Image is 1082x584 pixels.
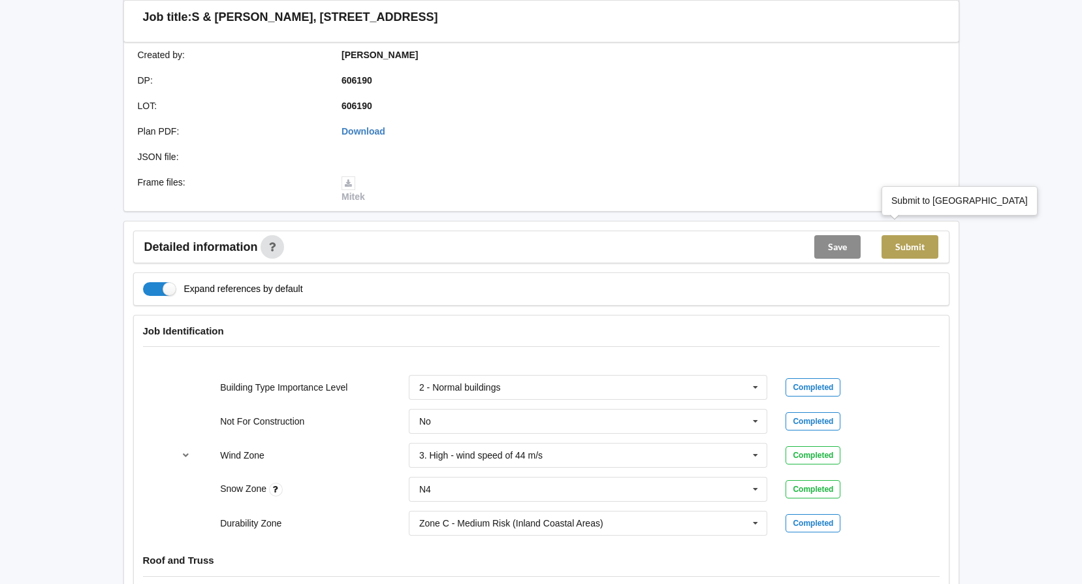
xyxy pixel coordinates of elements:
[143,325,940,337] h4: Job Identification
[342,177,365,202] a: Mitek
[129,176,333,203] div: Frame files :
[220,483,269,494] label: Snow Zone
[143,282,303,296] label: Expand references by default
[786,412,840,430] div: Completed
[342,101,372,111] b: 606190
[143,10,192,25] h3: Job title:
[786,480,840,498] div: Completed
[342,50,418,60] b: [PERSON_NAME]
[342,126,385,137] a: Download
[786,514,840,532] div: Completed
[786,378,840,397] div: Completed
[220,450,264,461] label: Wind Zone
[419,519,603,528] div: Zone C - Medium Risk (Inland Coastal Areas)
[786,446,840,464] div: Completed
[342,75,372,86] b: 606190
[129,74,333,87] div: DP :
[419,451,543,460] div: 3. High - wind speed of 44 m/s
[129,99,333,112] div: LOT :
[891,194,1028,207] div: Submit to [GEOGRAPHIC_DATA]
[143,554,940,566] h4: Roof and Truss
[882,235,938,259] button: Submit
[419,383,501,392] div: 2 - Normal buildings
[419,417,431,426] div: No
[129,48,333,61] div: Created by :
[129,150,333,163] div: JSON file :
[220,416,304,427] label: Not For Construction
[220,382,347,393] label: Building Type Importance Level
[419,485,431,494] div: N4
[144,241,258,253] span: Detailed information
[192,10,438,25] h3: S & [PERSON_NAME], [STREET_ADDRESS]
[173,444,199,467] button: reference-toggle
[129,125,333,138] div: Plan PDF :
[220,518,281,528] label: Durability Zone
